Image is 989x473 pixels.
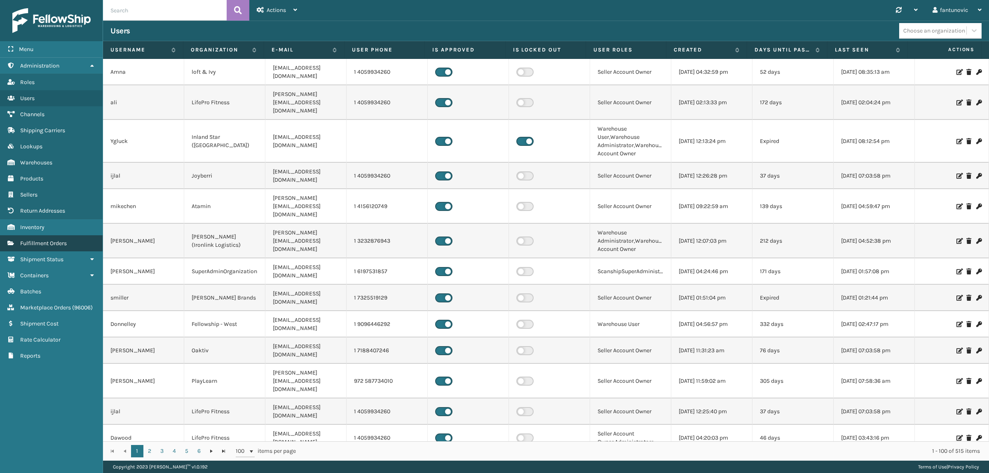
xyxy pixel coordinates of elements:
[347,364,428,398] td: 972 587734010
[671,59,752,85] td: [DATE] 04:32:59 pm
[184,425,265,451] td: LifePro Fitness
[834,224,915,258] td: [DATE] 04:52:38 pm
[184,285,265,311] td: [PERSON_NAME] Brands
[590,85,671,120] td: Seller Account Owner
[180,445,193,457] a: 5
[752,285,834,311] td: Expired
[103,364,184,398] td: [PERSON_NAME]
[671,120,752,163] td: [DATE] 12:13:24 pm
[834,285,915,311] td: [DATE] 01:21:44 pm
[671,337,752,364] td: [DATE] 11:31:23 am
[956,69,961,75] i: Edit
[976,378,981,384] i: Change Password
[265,364,347,398] td: [PERSON_NAME][EMAIL_ADDRESS][DOMAIN_NAME]
[347,337,428,364] td: 1 7188407246
[590,163,671,189] td: Seller Account Owner
[956,269,961,274] i: Edit
[593,46,659,54] label: User Roles
[20,272,49,279] span: Containers
[184,398,265,425] td: LifePro Fitness
[205,445,218,457] a: Go to the next page
[752,163,834,189] td: 37 days
[966,69,971,75] i: Delete
[218,445,230,457] a: Go to the last page
[671,285,752,311] td: [DATE] 01:51:04 pm
[20,143,42,150] span: Lookups
[236,447,248,455] span: 100
[103,337,184,364] td: [PERSON_NAME]
[956,138,961,144] i: Edit
[347,398,428,425] td: 1 4059934260
[265,311,347,337] td: [EMAIL_ADDRESS][DOMAIN_NAME]
[966,435,971,441] i: Delete
[590,189,671,224] td: Seller Account Owner
[834,163,915,189] td: [DATE] 07:03:58 pm
[752,59,834,85] td: 52 days
[834,311,915,337] td: [DATE] 02:47:17 pm
[976,138,981,144] i: Change Password
[752,224,834,258] td: 212 days
[834,337,915,364] td: [DATE] 07:03:58 pm
[976,295,981,301] i: Change Password
[265,163,347,189] td: [EMAIL_ADDRESS][DOMAIN_NAME]
[20,95,35,102] span: Users
[752,189,834,224] td: 139 days
[966,348,971,354] i: Delete
[966,295,971,301] i: Delete
[966,100,971,105] i: Delete
[103,59,184,85] td: Amna
[752,364,834,398] td: 305 days
[910,43,980,56] span: Actions
[347,85,428,120] td: 1 4059934260
[590,425,671,451] td: Seller Account Owner,Administrators
[976,238,981,244] i: Change Password
[590,311,671,337] td: Warehouse User
[347,311,428,337] td: 1 9096446292
[590,224,671,258] td: Warehouse Administrator,Warehouse Account Owner
[20,336,61,343] span: Rate Calculator
[752,311,834,337] td: 332 days
[347,189,428,224] td: 1 4156120749
[956,321,961,327] i: Edit
[265,189,347,224] td: [PERSON_NAME][EMAIL_ADDRESS][DOMAIN_NAME]
[956,348,961,354] i: Edit
[671,311,752,337] td: [DATE] 04:56:57 pm
[671,258,752,285] td: [DATE] 04:24:46 pm
[265,224,347,258] td: [PERSON_NAME][EMAIL_ADDRESS][DOMAIN_NAME]
[110,26,130,36] h3: Users
[671,224,752,258] td: [DATE] 12:07:03 pm
[976,435,981,441] i: Change Password
[966,173,971,179] i: Delete
[834,425,915,451] td: [DATE] 03:43:16 pm
[671,163,752,189] td: [DATE] 12:26:28 pm
[220,448,227,454] span: Go to the last page
[103,224,184,258] td: [PERSON_NAME]
[976,100,981,105] i: Change Password
[347,59,428,85] td: 1 4059934260
[20,175,43,182] span: Products
[103,398,184,425] td: ijlal
[347,285,428,311] td: 1 7325519129
[347,224,428,258] td: 1 3232876943
[966,378,971,384] i: Delete
[590,120,671,163] td: Warehouse User,Warehouse Administrator,Warehouse Account Owner
[184,59,265,85] td: loft & Ivy
[671,398,752,425] td: [DATE] 12:25:40 pm
[20,191,37,198] span: Sellers
[265,285,347,311] td: [EMAIL_ADDRESS][DOMAIN_NAME]
[20,207,65,214] span: Return Addresses
[103,189,184,224] td: mikechen
[590,59,671,85] td: Seller Account Owner
[131,445,143,457] a: 1
[671,189,752,224] td: [DATE] 09:22:59 am
[265,85,347,120] td: [PERSON_NAME][EMAIL_ADDRESS][DOMAIN_NAME]
[834,364,915,398] td: [DATE] 07:58:36 am
[191,46,248,54] label: Organization
[956,409,961,414] i: Edit
[113,461,208,473] p: Copyright 2023 [PERSON_NAME]™ v 1.0.192
[976,321,981,327] i: Change Password
[976,409,981,414] i: Change Password
[513,46,578,54] label: Is Locked Out
[184,258,265,285] td: SuperAdminOrganization
[752,85,834,120] td: 172 days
